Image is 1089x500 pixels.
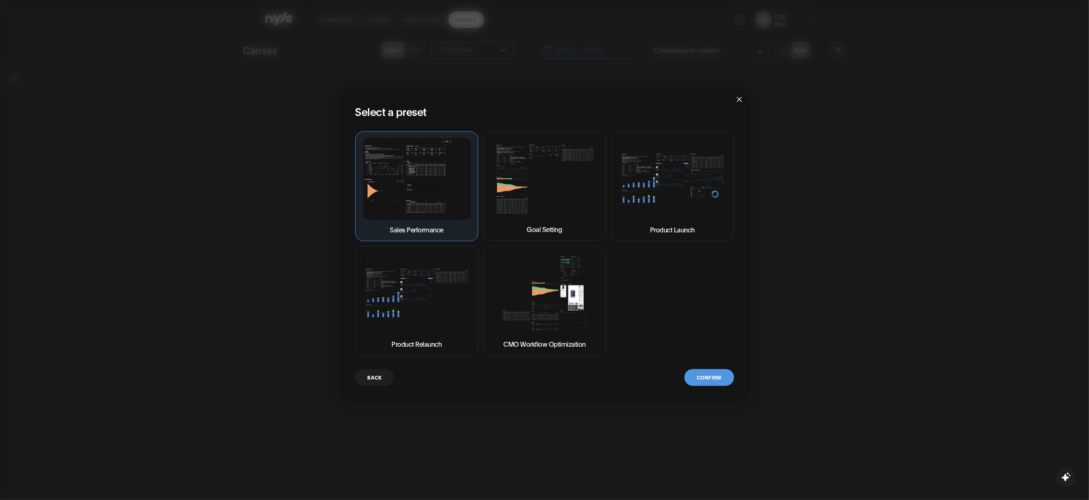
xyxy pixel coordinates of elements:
[611,132,734,241] button: Product Launch
[684,369,734,386] button: Confirm
[355,246,478,356] button: Product Relaunch
[736,96,743,103] span: close
[483,246,606,356] button: CMO Workflow Optimization
[490,138,599,220] img: Goal Setting
[355,132,478,241] button: Sales Performance
[483,132,606,241] button: Goal Setting
[503,339,586,349] p: CMO Workflow Optimization
[362,253,471,334] img: Product Relaunch
[527,225,562,234] p: Goal Setting
[650,225,695,234] p: Product Launch
[728,88,750,110] button: Close
[392,339,442,349] p: Product Relaunch
[355,105,734,118] h2: Select a preset
[362,138,471,220] img: Sales Performance
[618,138,727,220] img: Product Launch
[390,225,443,234] p: Sales Performance
[490,253,599,334] img: CMO Workflow Optimization
[355,369,394,386] button: Back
